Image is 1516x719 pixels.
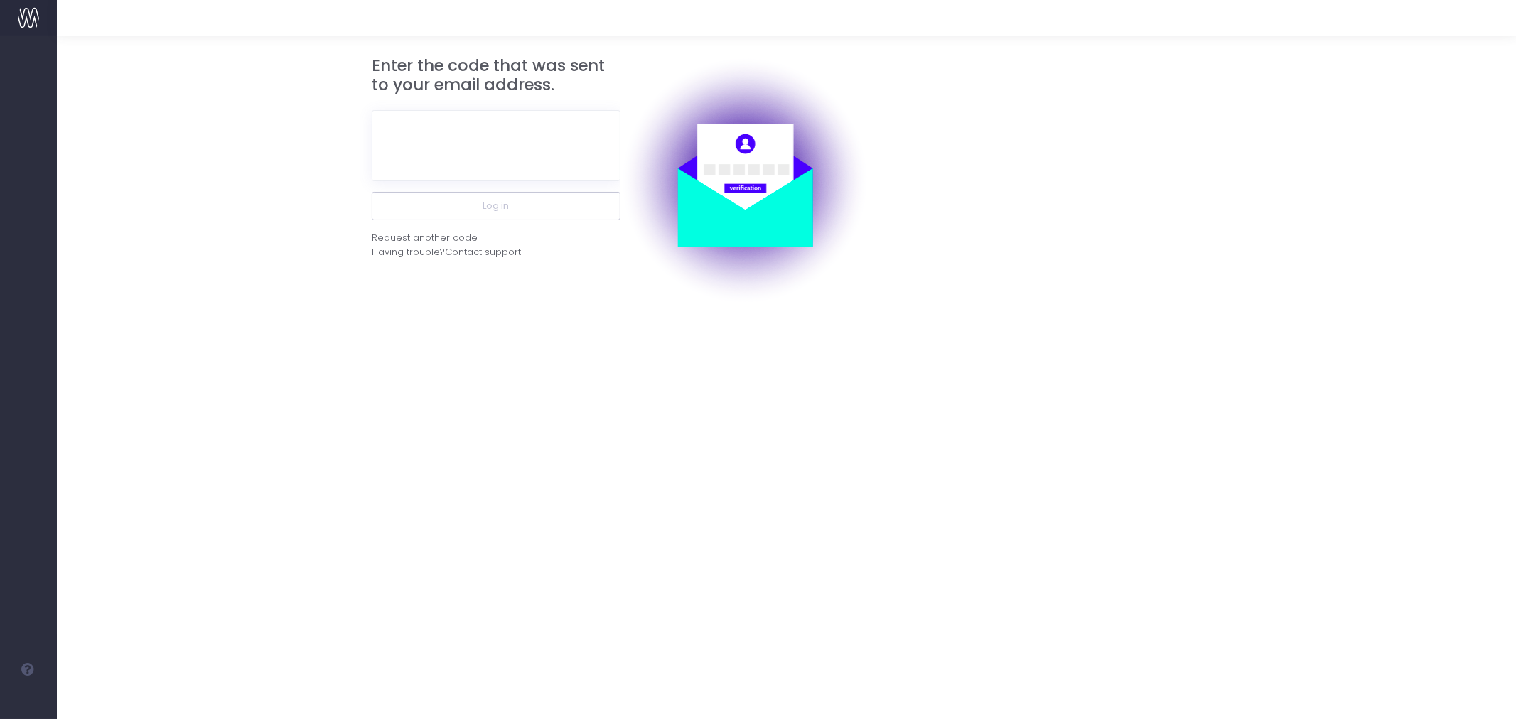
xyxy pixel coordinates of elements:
img: auth.png [620,56,869,305]
img: images/default_profile_image.png [18,691,39,712]
h3: Enter the code that was sent to your email address. [372,56,620,95]
div: Having trouble? [372,245,620,259]
span: Contact support [445,245,521,259]
button: Log in [372,192,620,220]
div: Request another code [372,231,478,245]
